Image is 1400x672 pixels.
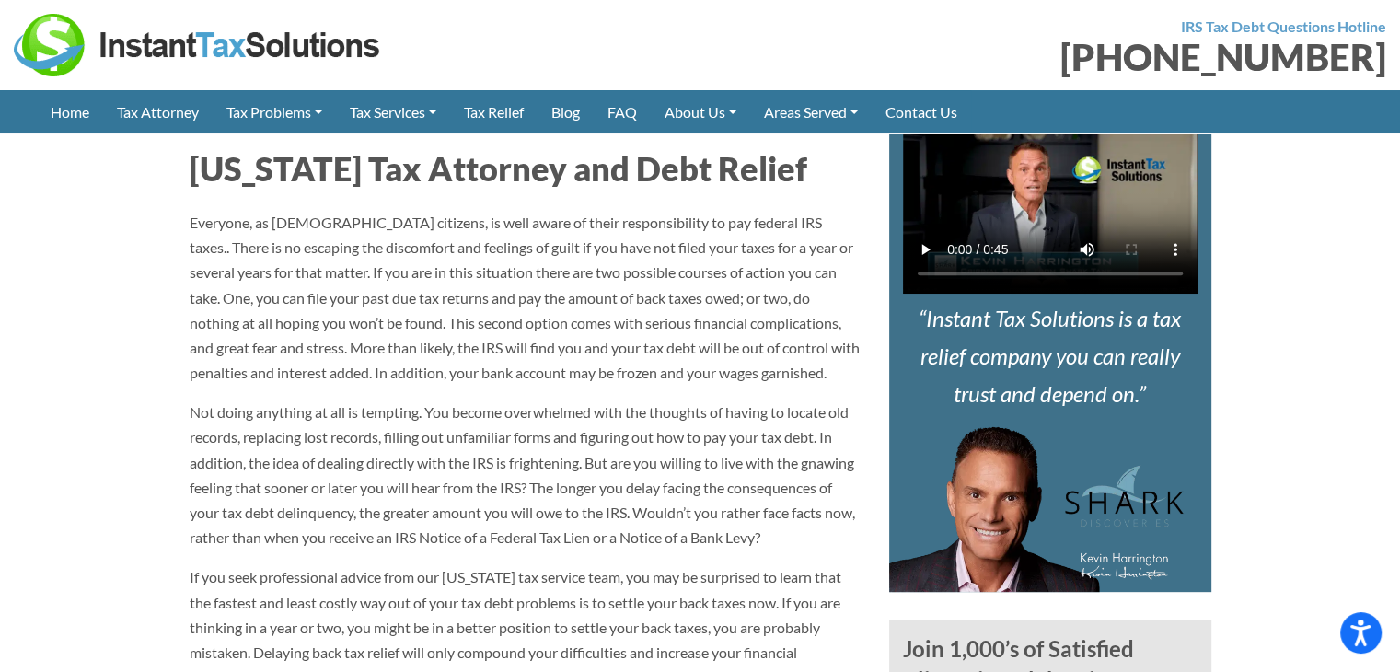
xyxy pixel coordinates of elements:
p: Everyone, as [DEMOGRAPHIC_DATA] citizens, is well aware of their responsibility to pay federal IR... [190,210,862,385]
img: Instant Tax Solutions Logo [14,14,382,76]
a: Areas Served [750,90,872,133]
a: Tax Relief [450,90,538,133]
a: Tax Services [336,90,450,133]
a: Contact Us [872,90,971,133]
h2: [US_STATE] Tax Attorney and Debt Relief [190,145,862,191]
a: Tax Problems [213,90,336,133]
i: Instant Tax Solutions is a tax relief company you can really trust and depend on. [919,305,1181,407]
p: Not doing anything at all is tempting. You become overwhelmed with the thoughts of having to loca... [190,400,862,550]
img: Kevin Harrington [889,426,1184,592]
div: [PHONE_NUMBER] [714,39,1387,75]
a: FAQ [594,90,651,133]
a: Tax Attorney [103,90,213,133]
a: About Us [651,90,750,133]
strong: IRS Tax Debt Questions Hotline [1181,17,1386,35]
a: Instant Tax Solutions Logo [14,34,382,52]
a: Home [37,90,103,133]
a: Blog [538,90,594,133]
